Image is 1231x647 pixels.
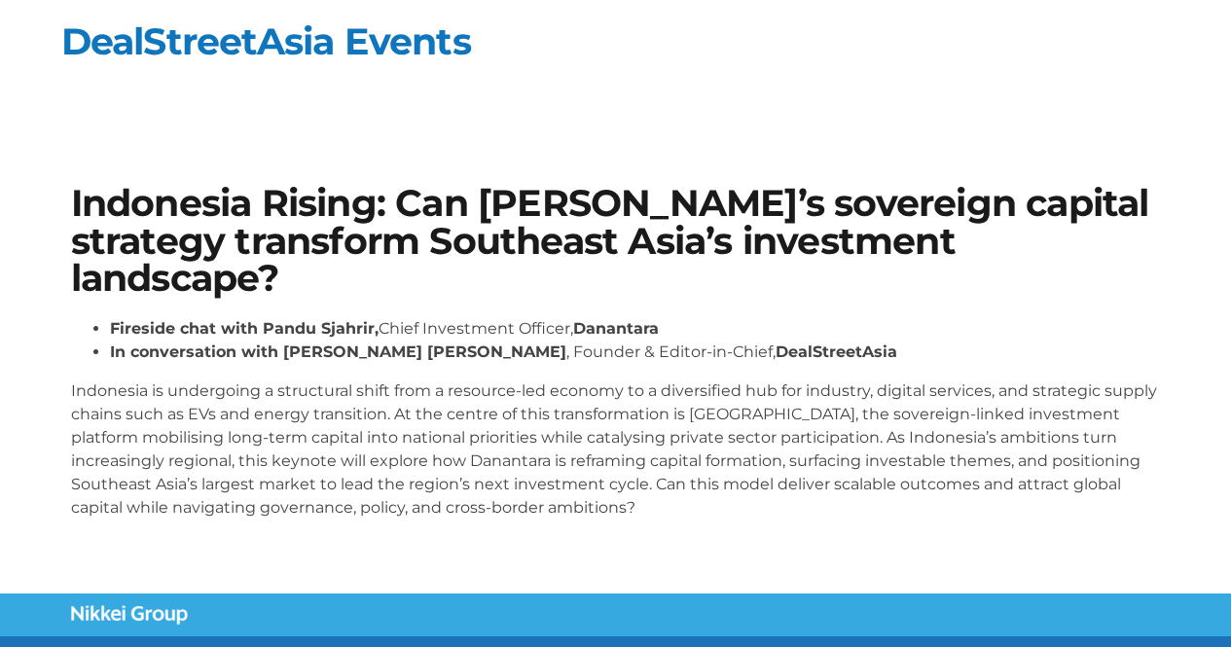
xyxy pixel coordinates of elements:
[71,605,188,625] img: Nikkei Group
[573,319,659,338] strong: Danantara
[776,342,897,361] strong: DealStreetAsia
[71,185,1161,297] h1: Indonesia Rising: Can [PERSON_NAME]’s sovereign capital strategy transform Southeast Asia’s inves...
[71,379,1161,520] p: Indonesia is undergoing a structural shift from a resource-led economy to a diversified hub for i...
[110,319,379,338] strong: Fireside chat with Pandu Sjahrir,
[61,18,471,64] a: DealStreetAsia Events
[110,342,566,361] strong: In conversation with [PERSON_NAME] [PERSON_NAME]
[110,341,1161,364] li: , Founder & Editor-in-Chief,
[110,317,1161,341] li: Chief Investment Officer,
